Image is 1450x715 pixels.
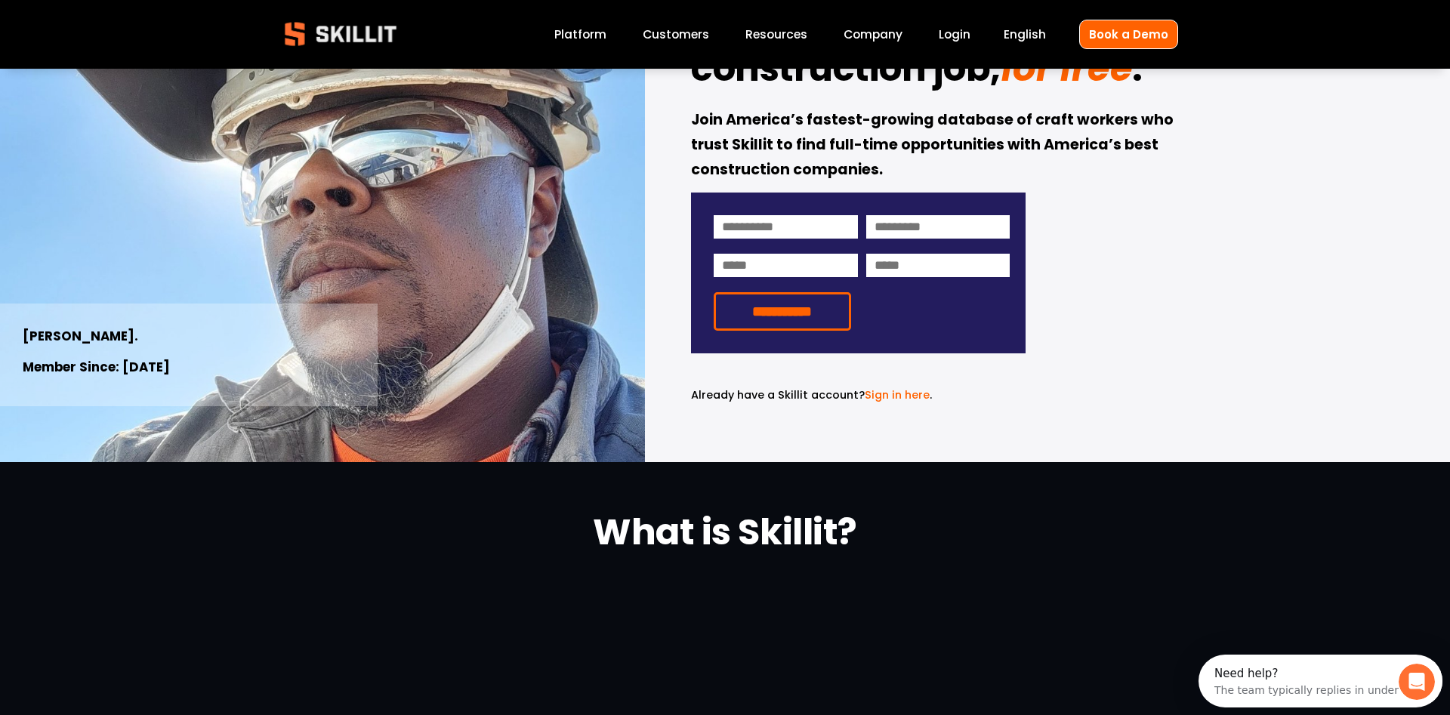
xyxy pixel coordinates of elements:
[745,26,807,43] span: Resources
[23,357,170,379] strong: Member Since: [DATE]
[272,11,409,57] img: Skillit
[1004,26,1046,43] span: English
[1132,41,1143,103] strong: .
[939,24,970,45] a: Login
[16,25,217,41] div: The team typically replies in under 1h
[865,387,930,402] a: Sign in here
[643,24,709,45] a: Customers
[16,13,217,25] div: Need help?
[23,326,138,348] strong: [PERSON_NAME].
[1004,24,1046,45] div: language picker
[691,387,865,402] span: Already have a Skillit account?
[593,504,856,566] strong: What is Skillit?
[844,24,902,45] a: Company
[1079,20,1178,49] a: Book a Demo
[1001,43,1132,94] em: for free
[1399,664,1435,700] iframe: Intercom live chat
[1199,655,1442,707] iframe: Intercom live chat discovery launcher
[6,6,261,48] div: Open Intercom Messenger
[691,109,1177,183] strong: Join America’s fastest-growing database of craft workers who trust Skillit to find full-time oppo...
[554,24,606,45] a: Platform
[691,387,1026,404] p: .
[691,41,1001,103] strong: construction job,
[745,24,807,45] a: folder dropdown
